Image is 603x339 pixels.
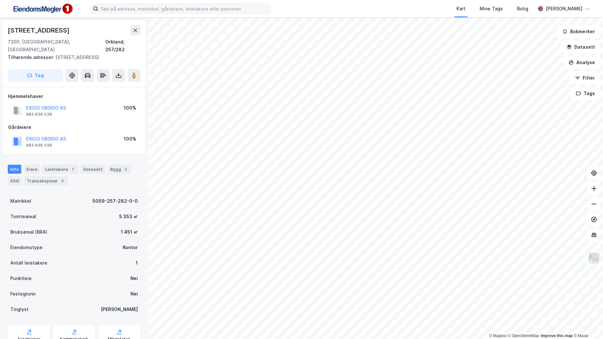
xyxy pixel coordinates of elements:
a: Improve this map [541,334,573,338]
button: Tag [8,69,63,82]
div: 1 451 ㎡ [121,228,138,236]
div: Orkland, 257/282 [105,38,140,53]
button: Tags [570,87,600,100]
div: 100% [124,104,136,112]
div: Kart [456,5,465,13]
div: 5 353 ㎡ [119,213,138,220]
span: Tilhørende adresser: [8,54,55,60]
img: Z [588,252,600,264]
div: Bolig [517,5,528,13]
div: 7300, [GEOGRAPHIC_DATA], [GEOGRAPHIC_DATA] [8,38,105,53]
div: Leietakere [43,165,78,174]
div: Nei [130,275,138,282]
a: OpenStreetMap [508,334,539,338]
div: Bygg [108,165,131,174]
button: Datasett [561,41,600,53]
div: Festegrunn [10,290,35,298]
div: 2 [122,166,129,172]
img: F4PB6Px+NJ5v8B7XTbfpPpyloAAAAASUVORK5CYII= [10,2,75,16]
button: Filter [569,72,600,84]
div: Punktleie [10,275,32,282]
input: Søk på adresse, matrikkel, gårdeiere, leietakere eller personer [98,4,270,14]
div: Kontor [123,244,138,251]
div: 1 [69,166,76,172]
div: Hjemmelshaver [8,92,140,100]
button: Bokmerker [557,25,600,38]
div: [STREET_ADDRESS] [8,53,135,61]
div: Tinglyst [10,305,29,313]
div: Tomteareal [10,213,36,220]
div: 983 836 038 [26,112,52,117]
iframe: Chat Widget [571,308,603,339]
div: Gårdeiere [8,123,140,131]
div: Eiendomstype [10,244,43,251]
div: Nei [130,290,138,298]
div: Matrikkel [10,197,31,205]
div: [PERSON_NAME] [546,5,582,13]
div: ESG [8,176,22,185]
div: 983 836 038 [26,143,52,148]
div: Eiere [24,165,40,174]
div: 5 [59,178,66,184]
div: Datasett [81,165,105,174]
a: Mapbox [489,334,507,338]
div: Kontrollprogram for chat [571,308,603,339]
div: Mine Tags [480,5,503,13]
div: 1 [136,259,138,267]
div: [STREET_ADDRESS] [8,25,71,35]
button: Analyse [563,56,600,69]
div: Bruksareal (BRA) [10,228,47,236]
div: Transaksjoner [24,176,68,185]
div: Antall leietakere [10,259,47,267]
div: Info [8,165,21,174]
div: [PERSON_NAME] [101,305,138,313]
div: 5059-257-282-0-0 [92,197,138,205]
div: 100% [124,135,136,143]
